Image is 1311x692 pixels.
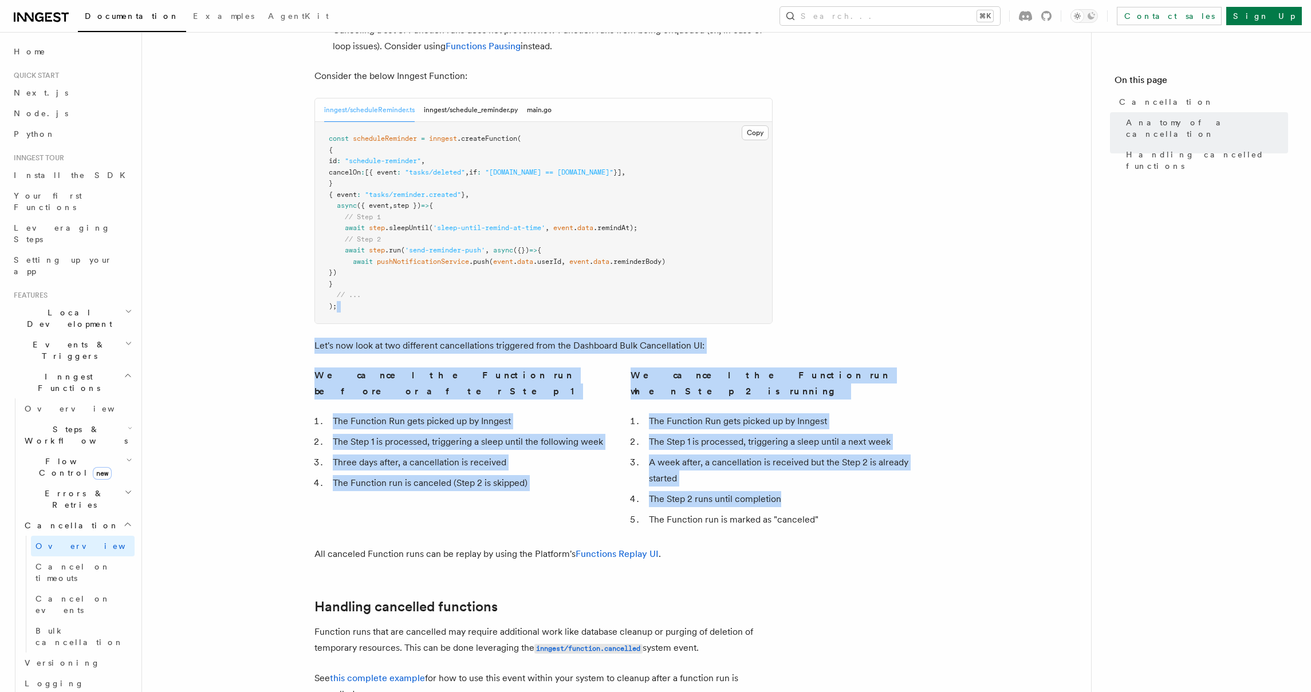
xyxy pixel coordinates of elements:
[469,258,489,266] span: .push
[1119,96,1214,108] span: Cancellation
[353,258,373,266] span: await
[314,68,773,84] p: Consider the below Inngest Function:
[329,268,337,276] span: })
[465,191,469,199] span: ,
[576,548,659,559] a: Functions Replay UI
[742,125,769,140] button: Copy
[14,191,82,212] span: Your first Functions
[85,11,179,21] span: Documentation
[9,185,135,218] a: Your first Functions
[593,258,609,266] span: data
[577,224,593,232] span: data
[537,246,541,254] span: {
[1117,7,1222,25] a: Contact sales
[14,255,112,276] span: Setting up your app
[533,258,561,266] span: .userId
[314,624,773,657] p: Function runs that are cancelled may require additional work like database cleanup or purging of ...
[329,475,603,491] li: The Function run is canceled (Step 2 is skipped)
[645,454,919,487] li: A week after, a cancellation is received but the Step 2 is already started
[337,157,341,165] span: :
[385,246,401,254] span: .run
[365,191,461,199] span: "tasks/reminder.created"
[527,98,552,122] button: main.go
[329,280,333,288] span: }
[345,224,365,232] span: await
[513,246,529,254] span: ({})
[465,168,469,176] span: ,
[9,124,135,144] a: Python
[36,541,153,551] span: Overview
[20,456,126,479] span: Flow Control
[329,454,603,470] li: Three days after, a cancellation is received
[329,146,333,154] span: {
[593,224,637,232] span: .remindAt);
[345,235,381,243] span: // Step 2
[9,250,135,282] a: Setting up your app
[36,626,124,647] span: Bulk cancellation
[20,424,128,446] span: Steps & Workflows
[345,213,381,221] span: // Step 1
[337,291,361,299] span: // ...
[9,103,135,124] a: Node.js
[9,371,124,394] span: Inngest Functions
[485,168,613,176] span: "[DOMAIN_NAME] == [DOMAIN_NAME]"
[631,370,889,397] strong: We cancel the Function run when Step 2 is running
[329,135,349,143] span: const
[14,171,132,180] span: Install the SDK
[329,168,361,176] span: cancelOn
[20,520,119,531] span: Cancellation
[401,246,405,254] span: (
[20,419,135,451] button: Steps & Workflows
[14,46,46,57] span: Home
[9,82,135,103] a: Next.js
[513,258,517,266] span: .
[345,157,421,165] span: "schedule-reminder"
[645,413,919,429] li: The Function Run gets picked up by Inngest
[329,191,357,199] span: { event
[645,512,919,528] li: The Function run is marked as "canceled"
[429,201,433,209] span: {
[645,491,919,507] li: The Step 2 runs until completion
[324,98,415,122] button: inngest/scheduleReminder.ts
[389,201,393,209] span: ,
[517,135,521,143] span: (
[20,536,135,653] div: Cancellation
[613,168,621,176] span: }]
[329,179,333,187] span: }
[261,3,336,31] a: AgentKit
[369,224,385,232] span: step
[369,246,385,254] span: step
[1070,9,1098,23] button: Toggle dark mode
[393,201,421,209] span: step })
[477,168,481,176] span: :
[573,224,577,232] span: .
[14,88,68,97] span: Next.js
[977,10,993,22] kbd: ⌘K
[353,135,417,143] span: scheduleReminder
[421,135,425,143] span: =
[9,153,64,163] span: Inngest tour
[1121,144,1288,176] a: Handling cancelled functions
[569,258,589,266] span: event
[429,135,457,143] span: inngest
[31,620,135,653] a: Bulk cancellation
[31,536,135,556] a: Overview
[193,11,254,21] span: Examples
[314,338,773,354] p: Let's now look at two different cancellations triggered from the Dashboard Bulk Cancellation UI:
[424,98,518,122] button: inngest/schedule_reminder.py
[329,157,337,165] span: id
[589,258,593,266] span: .
[9,339,125,362] span: Events & Triggers
[357,191,361,199] span: :
[1115,92,1288,112] a: Cancellation
[20,515,135,536] button: Cancellation
[553,224,573,232] span: event
[186,3,261,31] a: Examples
[20,451,135,483] button: Flow Controlnew
[609,258,666,266] span: .reminderBody)
[461,191,465,199] span: }
[529,246,537,254] span: =>
[365,168,397,176] span: [{ event
[357,201,389,209] span: ({ event
[421,157,425,165] span: ,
